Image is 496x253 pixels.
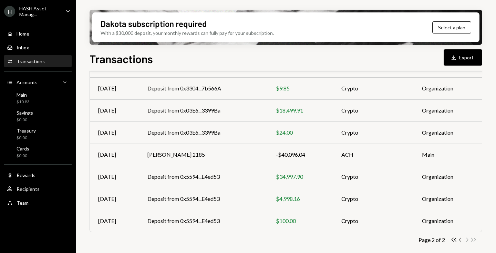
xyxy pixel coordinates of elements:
[17,92,30,98] div: Main
[4,55,72,67] a: Transactions
[414,77,482,99] td: Organization
[139,121,268,144] td: Deposit from 0x03E6...3399Ba
[444,49,482,66] button: Export
[4,169,72,181] a: Rewards
[333,166,414,188] td: Crypto
[414,121,482,144] td: Organization
[4,6,15,17] div: H
[276,84,325,93] div: $9.85
[139,99,268,121] td: Deposit from 0x03E6...3399Ba
[4,108,72,124] a: Savings$0.00
[98,128,131,137] div: [DATE]
[17,128,36,134] div: Treasury
[276,195,325,203] div: $4,998.16
[17,172,35,178] div: Rewards
[414,144,482,166] td: Main
[17,79,38,85] div: Accounts
[17,117,33,123] div: $0.00
[139,210,268,232] td: Deposit from 0x5594...E4ed53
[101,18,207,29] div: Dakota subscription required
[333,99,414,121] td: Crypto
[432,21,471,33] button: Select a plan
[17,153,29,159] div: $0.00
[333,210,414,232] td: Crypto
[276,217,325,225] div: $100.00
[4,126,72,142] a: Treasury$0.00
[414,166,482,188] td: Organization
[17,58,45,64] div: Transactions
[4,27,72,40] a: Home
[17,200,29,206] div: Team
[4,144,72,160] a: Cards$0.00
[333,144,414,166] td: ACH
[139,77,268,99] td: Deposit from 0x3304...7b566A
[17,31,29,37] div: Home
[98,195,131,203] div: [DATE]
[98,106,131,115] div: [DATE]
[101,29,274,37] div: With a $30,000 deposit, your monthly rewards can fully pay for your subscription.
[276,128,325,137] div: $24.00
[17,146,29,152] div: Cards
[98,150,131,159] div: [DATE]
[17,135,36,141] div: $0.00
[4,183,72,195] a: Recipients
[414,188,482,210] td: Organization
[333,77,414,99] td: Crypto
[17,186,40,192] div: Recipients
[98,84,131,93] div: [DATE]
[98,173,131,181] div: [DATE]
[333,121,414,144] td: Crypto
[90,52,153,66] h1: Transactions
[17,110,33,116] div: Savings
[139,166,268,188] td: Deposit from 0x5594...E4ed53
[414,210,482,232] td: Organization
[17,99,30,105] div: $10.83
[19,6,60,17] div: HASH Asset Manag...
[139,144,268,166] td: [PERSON_NAME] 2185
[418,236,445,243] div: Page 2 of 2
[276,150,325,159] div: -$40,096.04
[4,76,72,88] a: Accounts
[276,173,325,181] div: $34,997.90
[414,99,482,121] td: Organization
[4,41,72,53] a: Inbox
[4,196,72,209] a: Team
[17,45,29,50] div: Inbox
[4,90,72,106] a: Main$10.83
[276,106,325,115] div: $18,499.91
[139,188,268,210] td: Deposit from 0x5594...E4ed53
[333,188,414,210] td: Crypto
[98,217,131,225] div: [DATE]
